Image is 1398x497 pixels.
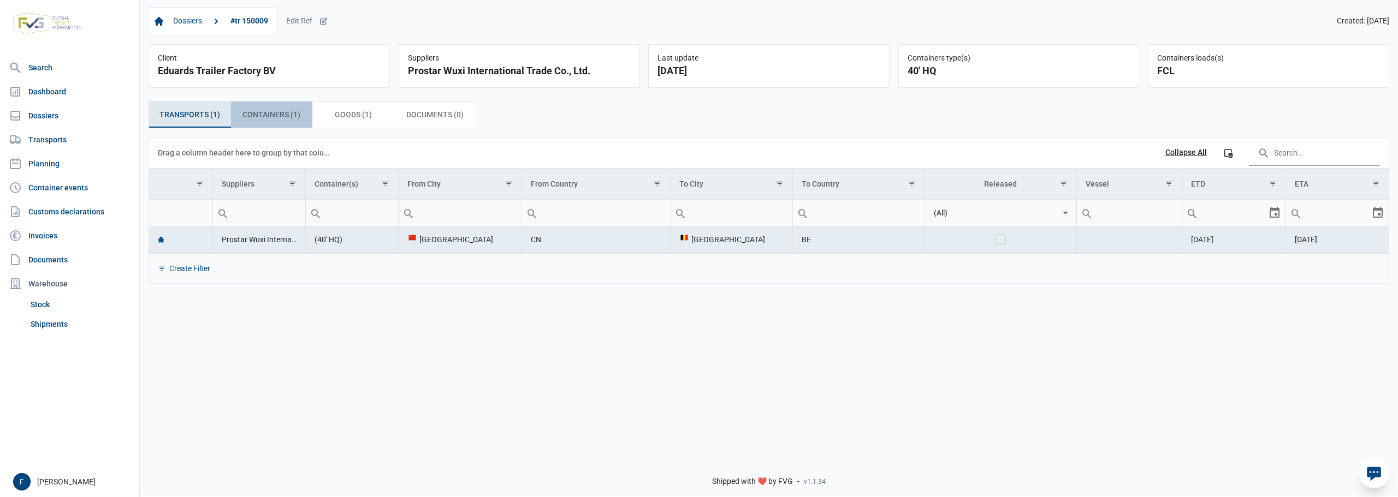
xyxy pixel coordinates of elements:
td: Column To City [670,169,792,200]
td: Filter cell [398,199,522,226]
img: FVG - Global freight forwarding [9,8,86,38]
div: From City [407,179,441,188]
td: Filter cell [1076,199,1182,226]
td: Prostar Wuxi International Trade Co., Ltd. [212,226,305,253]
a: Shipments [26,314,135,334]
td: Column [149,169,212,200]
div: Collapse All [1165,148,1207,158]
td: Column From City [398,169,522,200]
div: Search box [522,200,542,226]
span: Show filter options for column 'Suppliers' [288,179,297,188]
td: Filter cell [670,199,792,226]
span: [DATE] [1295,235,1317,244]
span: Show filter options for column 'Released' [1059,179,1068,188]
td: CN [522,226,671,253]
div: Edit Ref [286,16,328,26]
span: Containers (1) [242,108,300,121]
a: Search [4,57,135,79]
span: Show filter options for column 'ETA' [1372,179,1380,188]
div: Select [1268,200,1281,226]
div: To City [679,179,703,188]
td: Filter cell [793,199,925,226]
span: Show filter options for column 'ETD' [1269,179,1277,188]
input: Filter cell [213,200,305,226]
div: Prostar Wuxi International Trade Co., Ltd. [408,63,631,79]
td: (40' HQ) [305,226,398,253]
div: Warehouse [4,273,135,295]
a: Container events [4,177,135,199]
input: Filter cell [306,200,398,226]
div: [GEOGRAPHIC_DATA] [407,234,513,245]
span: Show filter options for column 'Container(s)' [381,179,389,188]
td: Column Vessel [1076,169,1182,200]
div: [PERSON_NAME] [13,473,133,490]
div: Search box [213,200,233,226]
td: Filter cell [522,199,671,226]
span: Show filter options for column 'From Country' [653,179,661,188]
span: Show filter options for column 'From City' [505,179,513,188]
div: Client [158,53,381,63]
input: Filter cell [793,200,924,226]
div: Select [1059,200,1072,226]
div: Container(s) [315,179,358,188]
a: Invoices [4,225,135,247]
a: Documents [4,249,135,271]
a: Dossiers [169,12,206,31]
div: Containers loads(s) [1157,53,1380,63]
input: Filter cell [1286,200,1371,226]
div: ETA [1295,179,1308,188]
div: Data grid toolbar [158,137,1380,168]
td: Filter cell [1182,199,1286,226]
td: BE [793,226,925,253]
input: Filter cell [149,200,212,226]
div: Suppliers [408,53,631,63]
button: F [13,473,31,490]
a: Stock [26,295,135,314]
div: Released [984,179,1017,188]
div: Create Filter [169,264,210,273]
a: Planning [4,153,135,175]
span: Transports (1) [159,108,220,121]
div: Select [1371,200,1384,226]
input: Filter cell [399,200,522,226]
a: Transports [4,129,135,151]
div: Search box [399,200,418,226]
a: Dashboard [4,81,135,103]
td: Filter cell [149,199,212,226]
div: Search box [671,200,690,226]
span: Show filter options for column 'To Country' [908,179,916,188]
input: Filter cell [1182,200,1268,226]
div: Data grid with 1 rows and 11 columns [149,137,1389,283]
span: [DATE] [1191,235,1213,244]
td: Filter cell [305,199,398,226]
a: Customs declarations [4,201,135,223]
div: 40' HQ [908,63,1130,79]
div: To Country [802,179,839,188]
div: Containers type(s) [908,53,1130,63]
div: Search box [793,200,813,226]
div: Eduards Trailer Factory BV [158,63,381,79]
input: Search in the data grid [1249,140,1380,166]
div: FCL [1157,63,1380,79]
div: [DATE] [657,63,880,79]
div: Suppliers [222,179,254,188]
td: Column Released [925,169,1076,200]
div: [GEOGRAPHIC_DATA] [679,234,784,245]
span: Show filter options for column '' [196,179,204,188]
span: v1.1.34 [804,477,826,486]
div: Column Chooser [1218,143,1238,163]
span: Created: [DATE] [1337,16,1389,26]
td: Column From Country [522,169,671,200]
div: Drag a column header here to group by that column [158,144,333,161]
div: Last update [657,53,880,63]
td: Filter cell [1286,199,1389,226]
span: - [797,477,799,487]
td: Column ETD [1182,169,1286,200]
input: Filter cell [1077,200,1182,226]
span: Show filter options for column 'To City' [775,179,784,188]
span: Goods (1) [335,108,372,121]
td: Column ETA [1286,169,1389,200]
a: #tr 150009 [226,12,273,31]
div: ETD [1191,179,1205,188]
